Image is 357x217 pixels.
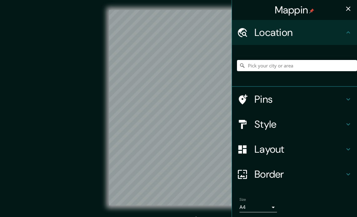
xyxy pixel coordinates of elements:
div: Pins [232,87,357,112]
h4: Mappin [275,4,314,16]
div: Border [232,162,357,187]
img: pin-icon.png [309,8,314,13]
h4: Border [254,168,344,180]
canvas: Map [109,10,248,205]
div: A4 [239,202,277,212]
h4: Layout [254,143,344,155]
label: Size [239,197,246,202]
div: Layout [232,137,357,162]
input: Pick your city or area [237,60,357,71]
div: Location [232,20,357,45]
h4: Location [254,26,344,39]
div: Style [232,112,357,137]
h4: Style [254,118,344,131]
h4: Pins [254,93,344,106]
